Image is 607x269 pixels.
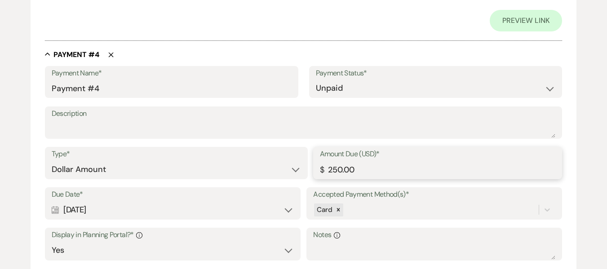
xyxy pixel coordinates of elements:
[45,50,99,59] button: Payment #4
[316,67,556,80] label: Payment Status*
[52,201,294,219] div: [DATE]
[53,50,99,60] h5: Payment # 4
[52,67,292,80] label: Payment Name*
[320,164,324,176] div: $
[313,188,555,201] label: Accepted Payment Method(s)*
[313,229,555,242] label: Notes
[52,107,556,120] label: Description
[52,188,294,201] label: Due Date*
[52,148,301,161] label: Type*
[320,148,556,161] label: Amount Due (USD)*
[52,229,294,242] label: Display in Planning Portal?*
[490,10,562,31] a: Preview Link
[317,205,332,214] span: Card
